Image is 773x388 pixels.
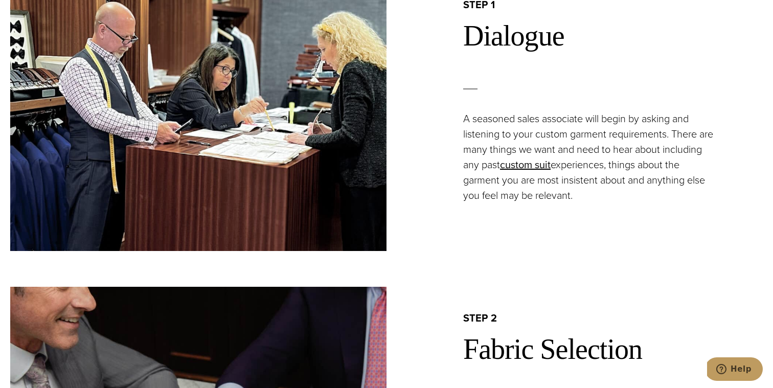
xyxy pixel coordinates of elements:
[463,111,717,203] p: A seasoned sales associate will begin by asking and listening to your custom garment requirements...
[463,19,763,53] h2: Dialogue
[463,311,763,325] h2: step 2
[463,332,763,367] h2: Fabric Selection
[500,157,551,172] a: custom suit
[707,357,763,383] iframe: Opens a widget where you can chat to one of our agents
